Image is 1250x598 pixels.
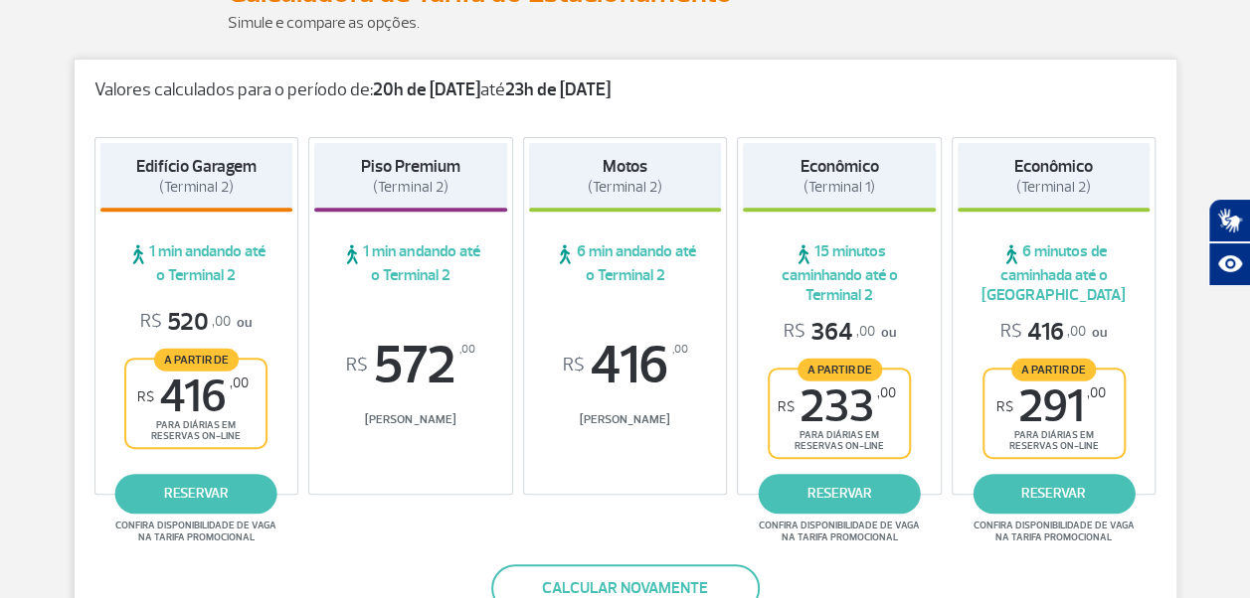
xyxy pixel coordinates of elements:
span: 233 [778,384,896,429]
sup: R$ [778,398,795,415]
span: Confira disponibilidade de vaga na tarifa promocional [971,520,1138,543]
span: 6 minutos de caminhada até o [GEOGRAPHIC_DATA] [958,241,1151,305]
p: Simule e compare as opções. [228,11,1023,35]
p: Valores calculados para o período de: até [94,79,1157,101]
span: 520 [140,307,231,338]
span: 416 [529,339,722,392]
sup: ,00 [877,384,896,401]
sup: ,00 [671,339,687,361]
span: Confira disponibilidade de vaga na tarifa promocional [112,520,279,543]
span: para diárias em reservas on-line [1001,429,1107,452]
span: A partir de [798,358,882,380]
span: Confira disponibilidade de vaga na tarifa promocional [756,520,923,543]
strong: Econômico [1014,156,1093,177]
span: A partir de [154,348,239,371]
p: ou [784,317,896,348]
sup: ,00 [230,374,249,391]
sup: ,00 [459,339,475,361]
a: reservar [973,474,1135,514]
span: 6 min andando até o Terminal 2 [529,241,722,285]
span: 291 [996,384,1106,429]
strong: Edifício Garagem [136,156,257,177]
sup: R$ [346,355,368,376]
a: reservar [115,474,277,514]
span: 572 [314,339,507,392]
span: (Terminal 2) [588,178,662,197]
span: (Terminal 2) [159,178,234,197]
button: Abrir tradutor de língua de sinais. [1208,199,1250,242]
strong: 23h de [DATE] [505,78,611,101]
span: 1 min andando até o Terminal 2 [100,241,293,285]
strong: Motos [603,156,647,177]
span: [PERSON_NAME] [529,412,722,427]
sup: R$ [562,355,584,376]
strong: Econômico [801,156,879,177]
sup: ,00 [1087,384,1106,401]
span: A partir de [1011,358,1096,380]
span: (Terminal 1) [804,178,875,197]
span: para diárias em reservas on-line [143,419,249,442]
span: (Terminal 2) [373,178,447,197]
span: 416 [137,374,249,419]
sup: R$ [996,398,1013,415]
strong: 20h de [DATE] [373,78,480,101]
strong: Piso Premium [361,156,459,177]
div: Plugin de acessibilidade da Hand Talk. [1208,199,1250,286]
span: para diárias em reservas on-line [787,429,892,452]
span: (Terminal 2) [1016,178,1091,197]
a: reservar [759,474,921,514]
sup: R$ [137,388,154,405]
span: [PERSON_NAME] [314,412,507,427]
p: ou [140,307,252,338]
span: 416 [1000,317,1086,348]
span: 1 min andando até o Terminal 2 [314,241,507,285]
span: 15 minutos caminhando até o Terminal 2 [743,241,936,305]
span: 364 [784,317,875,348]
p: ou [1000,317,1107,348]
button: Abrir recursos assistivos. [1208,242,1250,286]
